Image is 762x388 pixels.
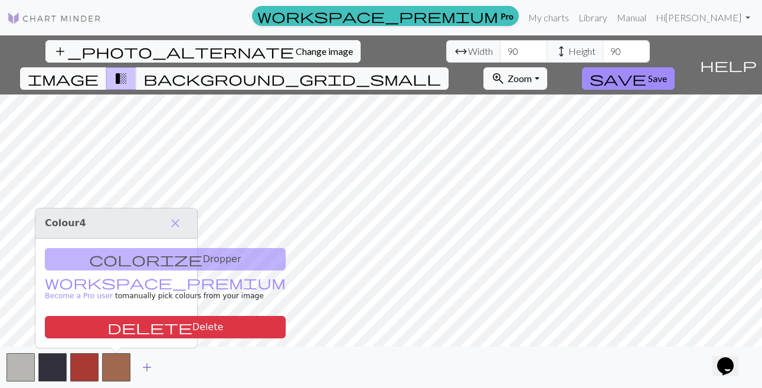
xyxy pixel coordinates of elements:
span: add_photo_alternate [53,43,294,60]
span: add [140,359,154,376]
span: background_grid_small [143,70,441,87]
a: Hi[PERSON_NAME] [651,6,755,30]
iframe: chat widget [712,341,750,376]
button: Delete color [45,316,286,338]
span: close [168,215,182,232]
span: Change image [296,45,353,57]
span: Colour 4 [45,217,86,229]
span: zoom_in [491,70,505,87]
a: Library [574,6,612,30]
button: Save [582,67,675,90]
button: Zoom [483,67,547,90]
span: workspace_premium [257,8,498,24]
button: Change image [45,40,361,63]
a: Become a Pro user [45,279,286,300]
span: transition_fade [114,70,128,87]
button: Add color [132,356,162,379]
img: Logo [7,11,102,25]
span: delete [107,319,192,335]
span: Width [468,44,493,58]
button: Close [163,213,188,233]
span: Save [648,73,667,84]
span: Height [568,44,596,58]
small: to manually pick colours from your image [45,279,286,300]
a: My charts [524,6,574,30]
a: Pro [252,6,519,26]
span: height [554,43,568,60]
span: workspace_premium [45,274,286,291]
a: Manual [612,6,651,30]
span: image [28,70,99,87]
span: arrow_range [454,43,468,60]
span: save [590,70,646,87]
button: Help [695,35,762,94]
span: Zoom [508,73,532,84]
span: help [700,57,757,73]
